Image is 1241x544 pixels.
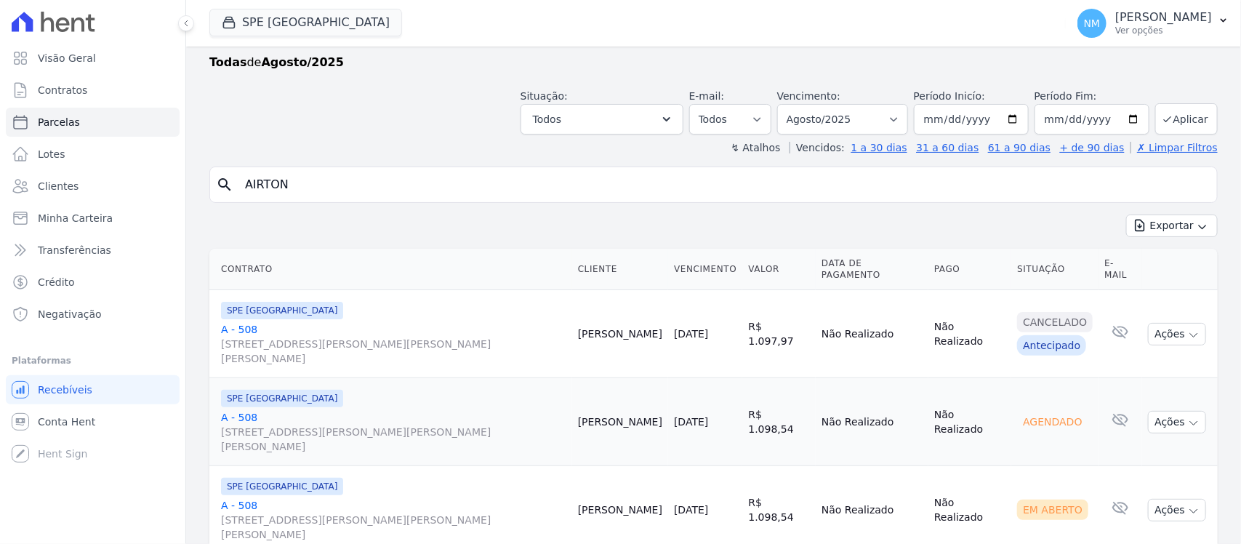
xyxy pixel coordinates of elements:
[262,55,344,69] strong: Agosto/2025
[928,249,1011,290] th: Pago
[1126,215,1218,237] button: Exportar
[928,290,1011,378] td: Não Realizado
[221,425,566,454] span: [STREET_ADDRESS][PERSON_NAME][PERSON_NAME][PERSON_NAME]
[38,51,96,65] span: Visão Geral
[221,478,343,495] span: SPE [GEOGRAPHIC_DATA]
[221,322,566,366] a: A - 508[STREET_ADDRESS][PERSON_NAME][PERSON_NAME][PERSON_NAME]
[38,275,75,289] span: Crédito
[221,390,343,407] span: SPE [GEOGRAPHIC_DATA]
[38,147,65,161] span: Lotes
[221,302,343,319] span: SPE [GEOGRAPHIC_DATA]
[731,142,780,153] label: ↯ Atalhos
[1035,89,1149,104] label: Período Fim:
[988,142,1051,153] a: 61 a 90 dias
[6,204,180,233] a: Minha Carteira
[1148,499,1206,521] button: Ações
[6,44,180,73] a: Visão Geral
[6,407,180,436] a: Conta Hent
[1084,18,1101,28] span: NM
[1155,103,1218,135] button: Aplicar
[1148,411,1206,433] button: Ações
[674,504,708,516] a: [DATE]
[38,115,80,129] span: Parcelas
[38,383,92,397] span: Recebíveis
[1011,249,1099,290] th: Situação
[914,90,985,102] label: Período Inicío:
[1130,142,1218,153] a: ✗ Limpar Filtros
[689,90,725,102] label: E-mail:
[6,140,180,169] a: Lotes
[6,268,180,297] a: Crédito
[6,300,180,329] a: Negativação
[216,176,233,193] i: search
[572,378,668,466] td: [PERSON_NAME]
[1017,312,1093,332] div: Cancelado
[851,142,907,153] a: 1 a 30 dias
[572,290,668,378] td: [PERSON_NAME]
[6,236,180,265] a: Transferências
[38,211,113,225] span: Minha Carteira
[221,513,566,542] span: [STREET_ADDRESS][PERSON_NAME][PERSON_NAME][PERSON_NAME]
[1017,335,1086,356] div: Antecipado
[521,104,683,135] button: Todos
[1115,10,1212,25] p: [PERSON_NAME]
[1066,3,1241,44] button: NM [PERSON_NAME] Ver opções
[1017,412,1088,432] div: Agendado
[1148,323,1206,345] button: Ações
[221,337,566,366] span: [STREET_ADDRESS][PERSON_NAME][PERSON_NAME][PERSON_NAME]
[6,172,180,201] a: Clientes
[38,243,111,257] span: Transferências
[38,307,102,321] span: Negativação
[6,108,180,137] a: Parcelas
[209,55,247,69] strong: Todas
[521,90,568,102] label: Situação:
[572,249,668,290] th: Cliente
[221,410,566,454] a: A - 508[STREET_ADDRESS][PERSON_NAME][PERSON_NAME][PERSON_NAME]
[668,249,742,290] th: Vencimento
[6,76,180,105] a: Contratos
[674,328,708,340] a: [DATE]
[221,498,566,542] a: A - 508[STREET_ADDRESS][PERSON_NAME][PERSON_NAME][PERSON_NAME]
[209,9,402,36] button: SPE [GEOGRAPHIC_DATA]
[742,290,816,378] td: R$ 1.097,97
[674,416,708,428] a: [DATE]
[533,111,561,128] span: Todos
[816,290,928,378] td: Não Realizado
[38,179,79,193] span: Clientes
[790,142,845,153] label: Vencidos:
[12,352,174,369] div: Plataformas
[777,90,840,102] label: Vencimento:
[209,54,344,71] p: de
[816,378,928,466] td: Não Realizado
[1017,500,1088,520] div: Em Aberto
[916,142,979,153] a: 31 a 60 dias
[1115,25,1212,36] p: Ver opções
[236,170,1211,199] input: Buscar por nome do lote ou do cliente
[209,249,572,290] th: Contrato
[38,83,87,97] span: Contratos
[928,378,1011,466] td: Não Realizado
[38,415,95,429] span: Conta Hent
[1060,142,1125,153] a: + de 90 dias
[816,249,928,290] th: Data de Pagamento
[742,249,816,290] th: Valor
[1099,249,1142,290] th: E-mail
[6,375,180,404] a: Recebíveis
[742,378,816,466] td: R$ 1.098,54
